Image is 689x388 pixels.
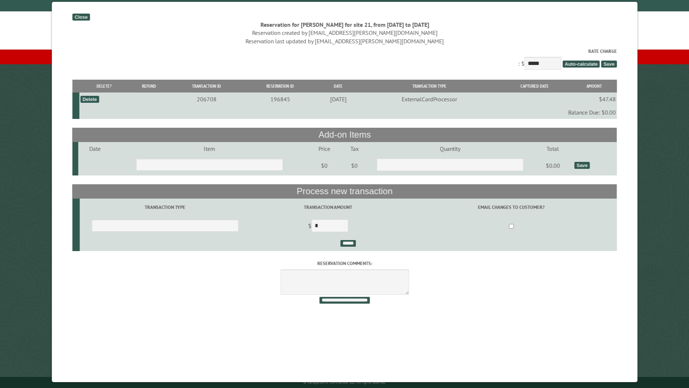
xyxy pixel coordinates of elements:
th: Captured Date [498,80,571,93]
th: Refund [129,80,169,93]
div: Close [72,14,89,21]
td: Date [78,142,111,155]
td: [DATE] [316,93,360,106]
label: Transaction Amount [252,204,404,211]
td: $0.00 [532,155,573,176]
label: Reservation comments: [72,260,616,267]
div: Save [574,162,590,169]
th: Amount [571,80,616,93]
td: $ [250,216,406,237]
div: Reservation created by [EMAIL_ADDRESS][PERSON_NAME][DOMAIN_NAME] [72,29,616,37]
th: Process new transaction [72,184,616,198]
td: Total [532,142,573,155]
small: © Campground Commander LLC. All rights reserved. [303,380,386,385]
td: $47.48 [571,93,616,106]
td: ExternalCardProcessor [360,93,497,106]
td: Tax [341,142,367,155]
td: Price [307,142,341,155]
th: Delete? [79,80,129,93]
td: Item [111,142,307,155]
td: $0 [307,155,341,176]
div: Reservation last updated by [EMAIL_ADDRESS][PERSON_NAME][DOMAIN_NAME] [72,37,616,45]
span: Auto-calculate [562,61,600,68]
th: Transaction Type [360,80,497,93]
td: 206708 [169,93,244,106]
th: Date [316,80,360,93]
div: Reservation for [PERSON_NAME] for site 21, from [DATE] to [DATE] [72,21,616,29]
th: Add-on Items [72,128,616,142]
label: Rate Charge [72,48,616,55]
div: Delete [80,96,99,103]
label: Email changes to customer? [407,204,616,211]
td: Balance Due: $0.00 [79,106,616,119]
div: : $ [72,48,616,72]
td: Quantity [367,142,532,155]
th: Transaction ID [169,80,244,93]
td: 196845 [244,93,316,106]
th: Reservation ID [244,80,316,93]
span: Save [601,61,616,68]
label: Transaction Type [81,204,249,211]
td: $0 [341,155,367,176]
